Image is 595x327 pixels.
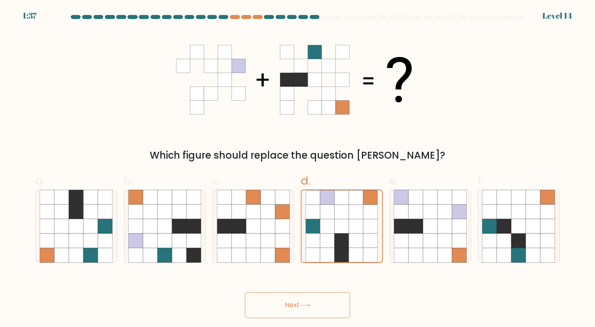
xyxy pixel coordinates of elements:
span: f. [478,173,483,189]
div: Level 14 [542,10,572,22]
div: Which figure should replace the question [PERSON_NAME]? [40,148,555,163]
span: b. [124,173,134,189]
button: Next [245,292,350,318]
span: a. [35,173,45,189]
span: c. [212,173,221,189]
span: e. [389,173,398,189]
span: d. [301,173,310,189]
div: 1:37 [23,10,36,22]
